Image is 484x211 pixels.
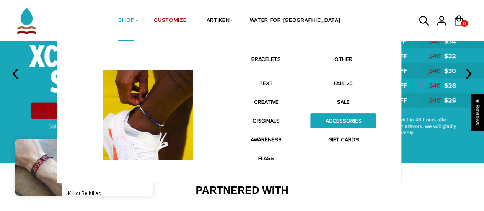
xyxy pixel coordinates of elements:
[471,94,484,130] div: Click to open Judge.me floating reviews tab
[310,55,376,68] a: OTHER
[233,95,299,110] a: CREATIVE
[233,151,299,166] a: FLAGS
[310,132,376,147] a: GIFT CARDS
[233,113,299,128] a: ORIGINALS
[461,20,468,27] a: 0
[118,1,134,41] a: SHOP
[460,65,476,82] button: next
[233,55,299,68] a: BRACELETS
[310,76,376,91] a: FALL 25
[310,95,376,110] a: SALE
[233,132,299,147] a: AWARENESS
[233,76,299,91] a: TEXT
[154,1,186,41] a: CUSTOMIZE
[8,65,24,82] button: previous
[249,1,340,41] a: WATER FOR [GEOGRAPHIC_DATA]
[24,184,460,197] h2: Partnered With
[461,19,468,28] span: 0
[206,1,230,41] a: ARTIKEN
[310,113,376,128] a: ACCESSORIES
